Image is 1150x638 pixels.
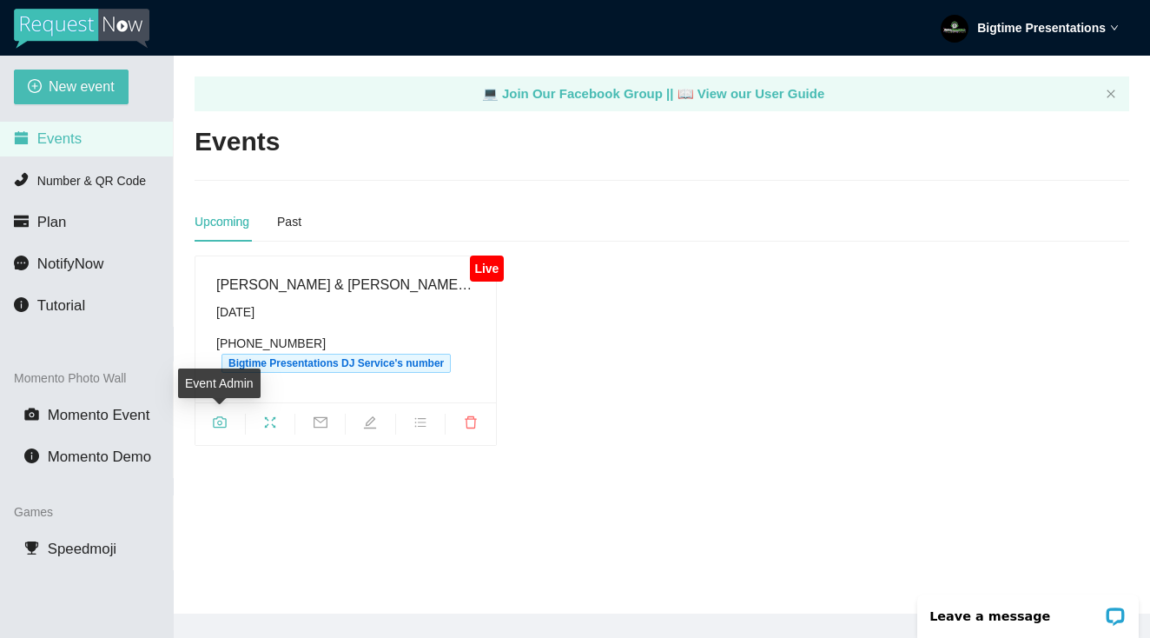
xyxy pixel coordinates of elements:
[677,86,825,101] a: laptop View our User Guide
[216,302,475,322] div: [DATE]
[1106,89,1116,100] button: close
[195,212,249,231] div: Upcoming
[14,70,129,104] button: plus-circleNew event
[906,583,1150,638] iframe: LiveChat chat widget
[295,415,345,435] span: mail
[28,79,42,96] span: plus-circle
[216,334,475,373] div: [PHONE_NUMBER]
[470,256,504,282] div: Live
[14,214,29,229] span: credit-card
[24,407,39,422] span: camera
[246,415,295,435] span: fullscreen
[37,256,103,272] span: NotifyNow
[482,86,499,101] span: laptop
[37,174,146,188] span: Number & QR Code
[14,130,29,145] span: calendar
[221,354,451,373] span: Bigtime Presentations DJ Service's number
[216,274,475,296] div: [PERSON_NAME] & [PERSON_NAME]'s Wedding
[49,76,115,97] span: New event
[1106,89,1116,99] span: close
[37,130,82,147] span: Events
[48,541,116,557] span: Speedmoji
[941,15,968,43] img: ACg8ocLI75rmXlkwAHOX_W_YqHEmltsxFDvBPSlOIPjhhu0LxR7_TvL9=s96-c
[977,21,1106,35] strong: Bigtime Presentations
[677,86,694,101] span: laptop
[14,297,29,312] span: info-circle
[14,9,149,49] img: RequestNow
[48,449,151,465] span: Momento Demo
[277,212,301,231] div: Past
[37,214,67,230] span: Plan
[195,415,245,435] span: camera
[48,407,150,423] span: Momento Event
[396,415,446,435] span: bars
[24,449,39,463] span: info-circle
[24,541,39,555] span: trophy
[14,256,29,270] span: message
[446,415,496,435] span: delete
[1110,23,1119,32] span: down
[346,415,395,435] span: edit
[37,297,85,314] span: Tutorial
[14,172,29,187] span: phone
[178,369,261,398] div: Event Admin
[482,86,677,101] a: laptop Join Our Facebook Group ||
[195,124,280,160] h2: Events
